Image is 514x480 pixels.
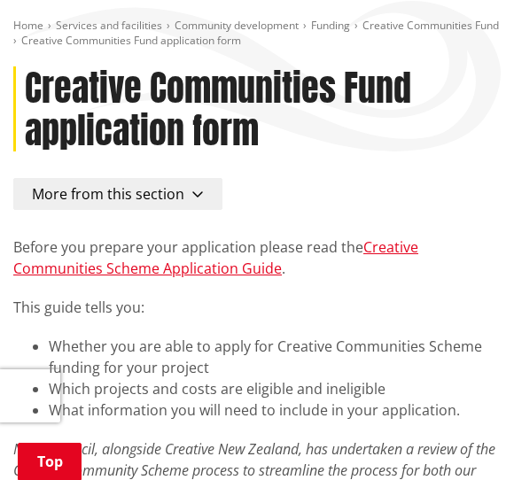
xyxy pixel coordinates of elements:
a: Creative Communities Fund [362,18,499,33]
iframe: Messenger Launcher [432,406,496,469]
h1: Creative Communities Fund application form [25,66,501,151]
p: Before you prepare your application please read the . [13,236,501,279]
button: More from this section [13,178,222,210]
a: Community development [175,18,299,33]
a: Top [18,443,82,480]
a: Funding [311,18,350,33]
nav: breadcrumb [13,19,501,49]
li: What information you will need to include in your application. [49,399,501,421]
span: Creative Communities Fund application form [21,33,241,48]
a: Services and facilities [56,18,162,33]
a: Creative Communities Scheme Application Guide [13,237,418,278]
a: Home [13,18,43,33]
li: Which projects and costs are eligible and ineligible [49,378,501,399]
li: Whether you are able to apply for Creative Communities Scheme funding for your project [49,336,501,378]
span: More from this section [32,184,184,204]
p: This guide tells you: [13,297,501,318]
